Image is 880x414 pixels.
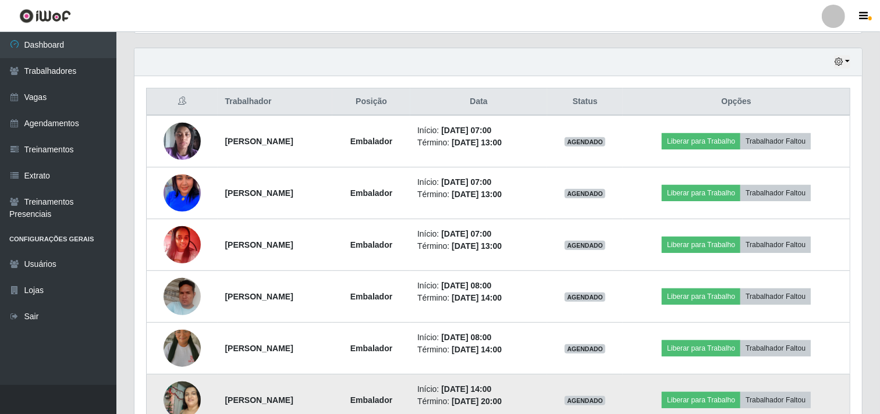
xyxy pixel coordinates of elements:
span: AGENDADO [565,344,605,354]
li: Início: [417,124,540,137]
span: AGENDADO [565,396,605,405]
li: Início: [417,176,540,188]
strong: Embalador [350,344,392,353]
strong: Embalador [350,395,392,405]
button: Liberar para Trabalho [662,392,740,408]
th: Status [547,88,623,116]
li: Início: [417,383,540,395]
button: Trabalhador Faltou [740,133,811,149]
strong: Embalador [350,137,392,146]
img: 1747400784122.jpeg [164,220,201,269]
th: Trabalhador [218,88,332,116]
time: [DATE] 07:00 [441,229,491,238]
button: Liberar para Trabalho [662,340,740,356]
strong: Embalador [350,240,392,249]
img: 1709678182246.jpeg [164,263,201,330]
button: Liberar para Trabalho [662,288,740,305]
li: Término: [417,137,540,149]
strong: [PERSON_NAME] [225,240,293,249]
span: AGENDADO [565,241,605,250]
time: [DATE] 13:00 [452,241,502,251]
span: AGENDADO [565,137,605,147]
strong: Embalador [350,292,392,301]
time: [DATE] 08:00 [441,281,491,290]
strong: [PERSON_NAME] [225,344,293,353]
li: Término: [417,292,540,304]
strong: [PERSON_NAME] [225,137,293,146]
button: Trabalhador Faltou [740,237,811,253]
span: AGENDADO [565,189,605,198]
th: Data [410,88,547,116]
th: Posição [332,88,410,116]
time: [DATE] 20:00 [452,397,502,406]
img: 1736158930599.jpeg [164,153,201,234]
li: Término: [417,344,540,356]
img: 1720119971565.jpeg [164,116,201,166]
li: Término: [417,395,540,408]
time: [DATE] 14:00 [452,293,502,302]
li: Término: [417,188,540,201]
button: Trabalhador Faltou [740,340,811,356]
time: [DATE] 14:00 [441,384,491,394]
button: Liberar para Trabalho [662,237,740,253]
strong: [PERSON_NAME] [225,188,293,198]
button: Trabalhador Faltou [740,185,811,201]
th: Opções [623,88,850,116]
li: Término: [417,240,540,252]
strong: [PERSON_NAME] [225,292,293,301]
button: Liberar para Trabalho [662,185,740,201]
img: 1744320952453.jpeg [164,315,201,381]
span: AGENDADO [565,292,605,302]
strong: Embalador [350,188,392,198]
time: [DATE] 13:00 [452,190,502,199]
li: Início: [417,280,540,292]
time: [DATE] 14:00 [452,345,502,354]
button: Trabalhador Faltou [740,288,811,305]
img: CoreUI Logo [19,9,71,23]
time: [DATE] 08:00 [441,333,491,342]
strong: [PERSON_NAME] [225,395,293,405]
time: [DATE] 07:00 [441,177,491,187]
button: Liberar para Trabalho [662,133,740,149]
button: Trabalhador Faltou [740,392,811,408]
li: Início: [417,228,540,240]
time: [DATE] 13:00 [452,138,502,147]
time: [DATE] 07:00 [441,126,491,135]
li: Início: [417,331,540,344]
